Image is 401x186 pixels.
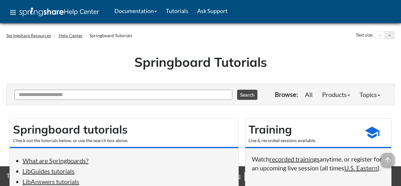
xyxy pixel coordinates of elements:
[317,88,355,101] a: Products
[381,154,395,161] a: arrow_upward
[5,3,104,22] a: apps Help Center
[11,53,390,71] h1: Springboard Tutorials
[161,3,193,19] a: Tutorials
[9,9,17,16] span: apps
[344,164,378,172] a: U.S. Eastern
[23,167,74,175] a: LibGuides tutorials
[355,88,385,101] a: Topics
[385,31,394,39] button: Increase text size
[6,33,51,38] a: Springshare Resources
[84,32,132,39] li: Springboard Tutorials
[300,88,317,101] a: All
[269,155,320,163] a: recorded trainings
[23,157,88,164] a: What are Springboards?
[381,153,395,167] span: arrow_upward
[13,122,235,137] h2: Springboard tutorials
[23,178,79,185] a: LibAnswers tutorials
[364,125,380,141] span: school
[375,31,385,39] button: Decrease text size
[13,137,235,144] div: Check out the tutorials below, or use the search box above.
[110,3,161,19] a: Documentation
[354,31,375,39] div: Text size:
[237,90,257,100] button: Search
[59,33,83,38] a: Help Center
[249,122,356,137] h2: Training
[252,155,385,172] p: Watch anytime, or register for an upcoming live session (all times ).
[249,137,356,144] div: Live & recorded sessions available.
[19,8,64,16] img: Springshare
[275,90,298,99] p: Browse:
[64,7,99,16] span: Help Center
[193,3,232,19] a: Ask Support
